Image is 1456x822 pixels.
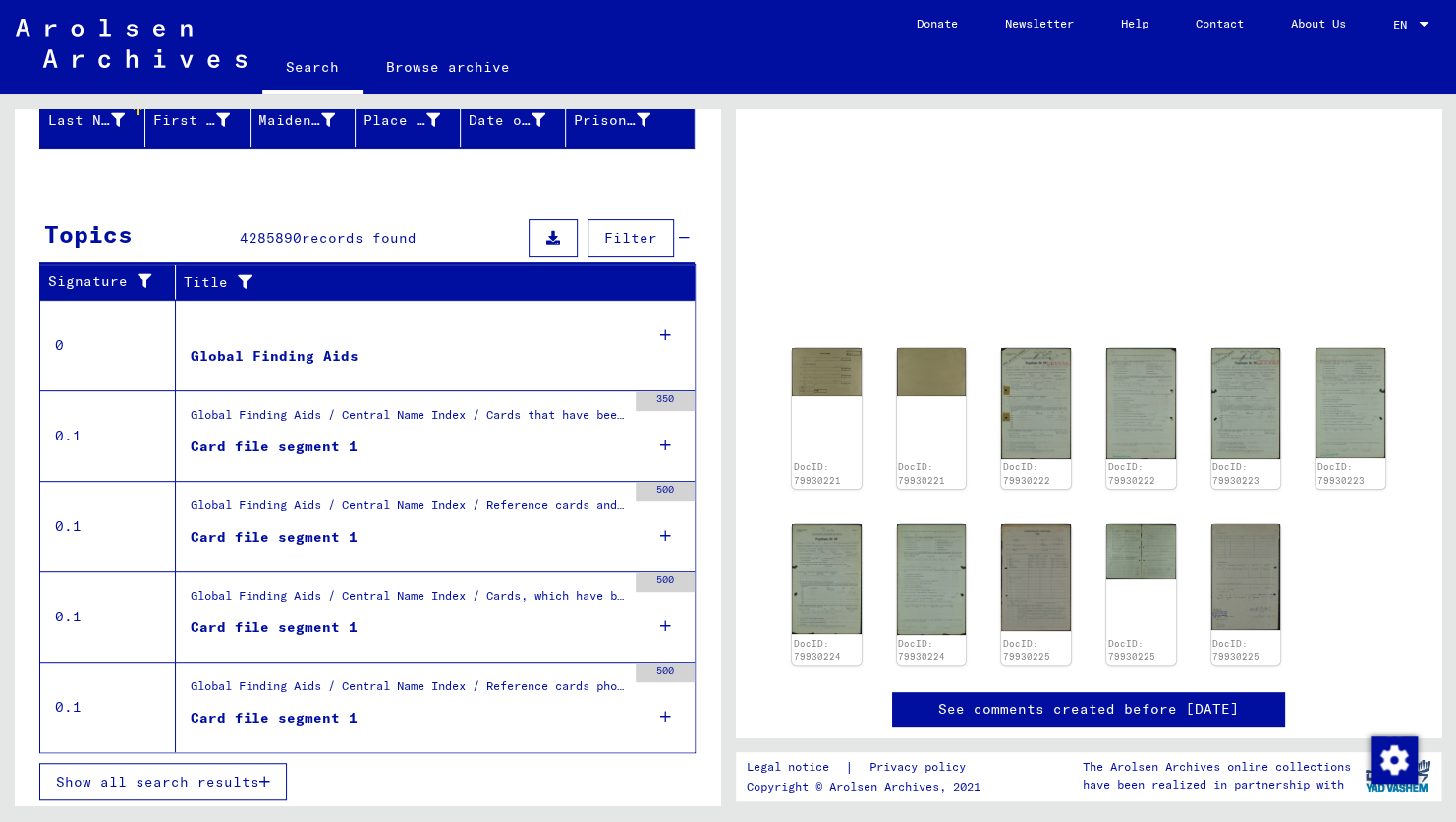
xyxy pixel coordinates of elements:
[40,92,145,147] mat-header-cell: Last Name
[1108,461,1155,486] a: DocID: 79930222
[898,638,945,663] a: DocID: 79930224
[1317,461,1365,486] a: DocID: 79930223
[40,481,176,571] td: 0.1
[1211,348,1281,459] img: 001.jpg
[1212,638,1260,663] a: DocID: 79930225
[747,757,845,778] a: Legal notice
[302,229,417,247] span: records found
[40,662,176,752] td: 0.1
[48,104,149,136] div: Last Name
[258,110,335,131] div: Maiden Name
[16,19,247,68] img: Arolsen_neg.svg
[897,348,967,396] img: 002.jpg
[191,708,358,729] div: Card file segment 1
[56,773,259,791] span: Show all search results
[363,43,533,90] a: Browse archive
[1393,18,1415,31] span: EN
[747,778,989,795] p: Copyright © Arolsen Archives, 2021
[1082,758,1350,776] p: The Arolsen Archives online collections
[794,638,841,663] a: DocID: 79930224
[40,300,176,390] td: 0
[574,110,650,131] div: Prisoner #
[1371,736,1418,784] img: Change consent
[145,92,251,147] mat-header-cell: First Name
[191,406,626,434] div: Global Finding Aids / Central Name Index / Cards that have been scanned during first sequential m...
[1211,524,1281,630] img: 003.jpg
[262,43,363,94] a: Search
[604,229,657,247] span: Filter
[153,110,230,131] div: First Name
[191,527,358,548] div: Card file segment 1
[48,110,125,131] div: Last Name
[40,390,176,481] td: 0.1
[1001,524,1071,631] img: 001.jpg
[794,461,841,486] a: DocID: 79930221
[1370,735,1417,783] div: Change consent
[938,699,1239,720] a: See comments created before [DATE]
[184,266,676,298] div: Title
[364,104,465,136] div: Place of Birth
[1108,638,1155,663] a: DocID: 79930225
[191,617,358,638] div: Card file segment 1
[747,757,989,778] div: |
[1082,776,1350,793] p: have been realized in partnership with
[364,110,440,131] div: Place of Birth
[48,266,180,298] div: Signature
[44,216,133,252] div: Topics
[566,92,694,147] mat-header-cell: Prisoner #
[636,572,695,592] div: 500
[897,524,967,635] img: 002.jpg
[356,92,461,147] mat-header-cell: Place of Birth
[792,524,862,635] img: 001.jpg
[1106,348,1176,459] img: 002.jpg
[1212,461,1260,486] a: DocID: 79930223
[48,271,160,292] div: Signature
[792,348,862,396] img: 001.jpg
[251,92,356,147] mat-header-cell: Maiden Name
[191,497,626,524] div: Global Finding Aids / Central Name Index / Reference cards and originals, which have been discove...
[1316,348,1385,458] img: 002.jpg
[898,461,945,486] a: DocID: 79930221
[191,437,358,457] div: Card file segment 1
[574,104,675,136] div: Prisoner #
[1003,638,1050,663] a: DocID: 79930225
[1106,524,1176,579] img: 002.jpg
[469,104,570,136] div: Date of Birth
[1003,461,1050,486] a: DocID: 79930222
[469,110,545,131] div: Date of Birth
[191,587,626,615] div: Global Finding Aids / Central Name Index / Cards, which have been separated just before or during...
[588,219,674,257] button: Filter
[240,229,302,247] span: 4285890
[636,391,695,411] div: 350
[184,272,656,293] div: Title
[1001,348,1071,459] img: 001.jpg
[191,677,626,705] div: Global Finding Aids / Central Name Index / Reference cards phonetically ordered, which could not ...
[40,571,176,662] td: 0.1
[636,482,695,501] div: 500
[39,763,287,800] button: Show all search results
[636,663,695,682] div: 500
[191,346,359,367] div: Global Finding Aids
[153,104,254,136] div: First Name
[258,104,360,136] div: Maiden Name
[1361,751,1434,800] img: yv_logo.png
[461,92,566,147] mat-header-cell: Date of Birth
[854,757,989,778] a: Privacy policy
